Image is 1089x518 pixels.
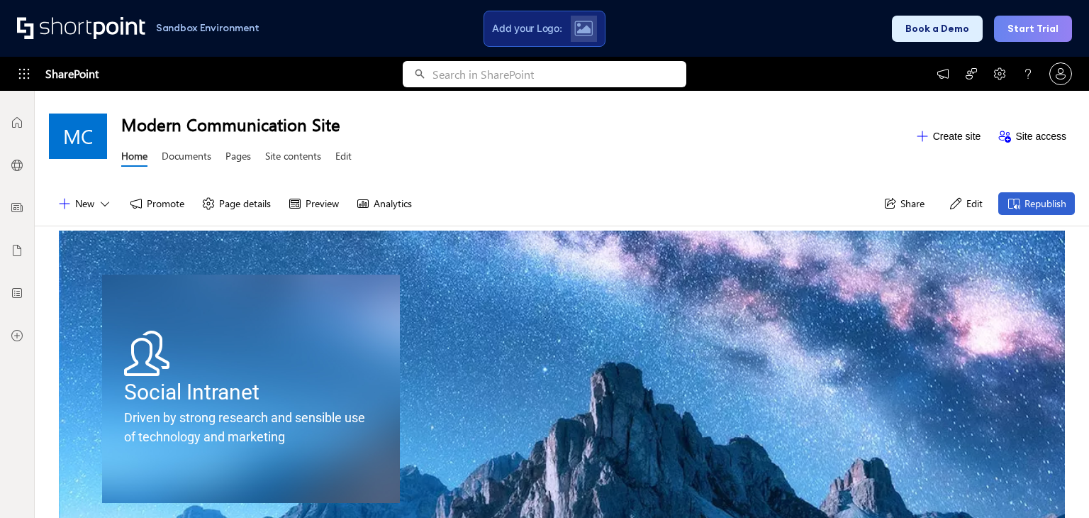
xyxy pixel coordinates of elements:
span: Add your Logo: [492,22,562,35]
button: Site access [989,125,1075,148]
button: Page details [193,192,279,215]
button: Preview [279,192,347,215]
iframe: Chat Widget [1018,450,1089,518]
span: Driven by strong research and sensible use of technology and marketing [124,410,365,444]
span: SharePoint [45,57,99,91]
h1: Modern Communication Site [121,113,907,136]
button: Book a Demo [892,16,983,42]
a: Pages [225,149,251,167]
input: Search in SharePoint [432,61,686,87]
span: MC [63,125,93,148]
a: Site contents [265,149,321,167]
button: Republish [998,192,1075,215]
h1: Sandbox Environment [156,24,259,32]
a: Home [121,149,147,167]
a: Documents [162,149,211,167]
span: Social Intranet [124,380,259,404]
a: Edit [335,149,352,167]
button: New [49,192,121,215]
button: Analytics [347,192,420,215]
button: Promote [121,192,193,215]
div: Widget chat [1018,450,1089,518]
button: Edit [940,192,991,215]
button: Start Trial [994,16,1072,42]
button: Share [874,192,933,215]
img: Upload logo [574,21,593,36]
button: Create site [907,125,990,148]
